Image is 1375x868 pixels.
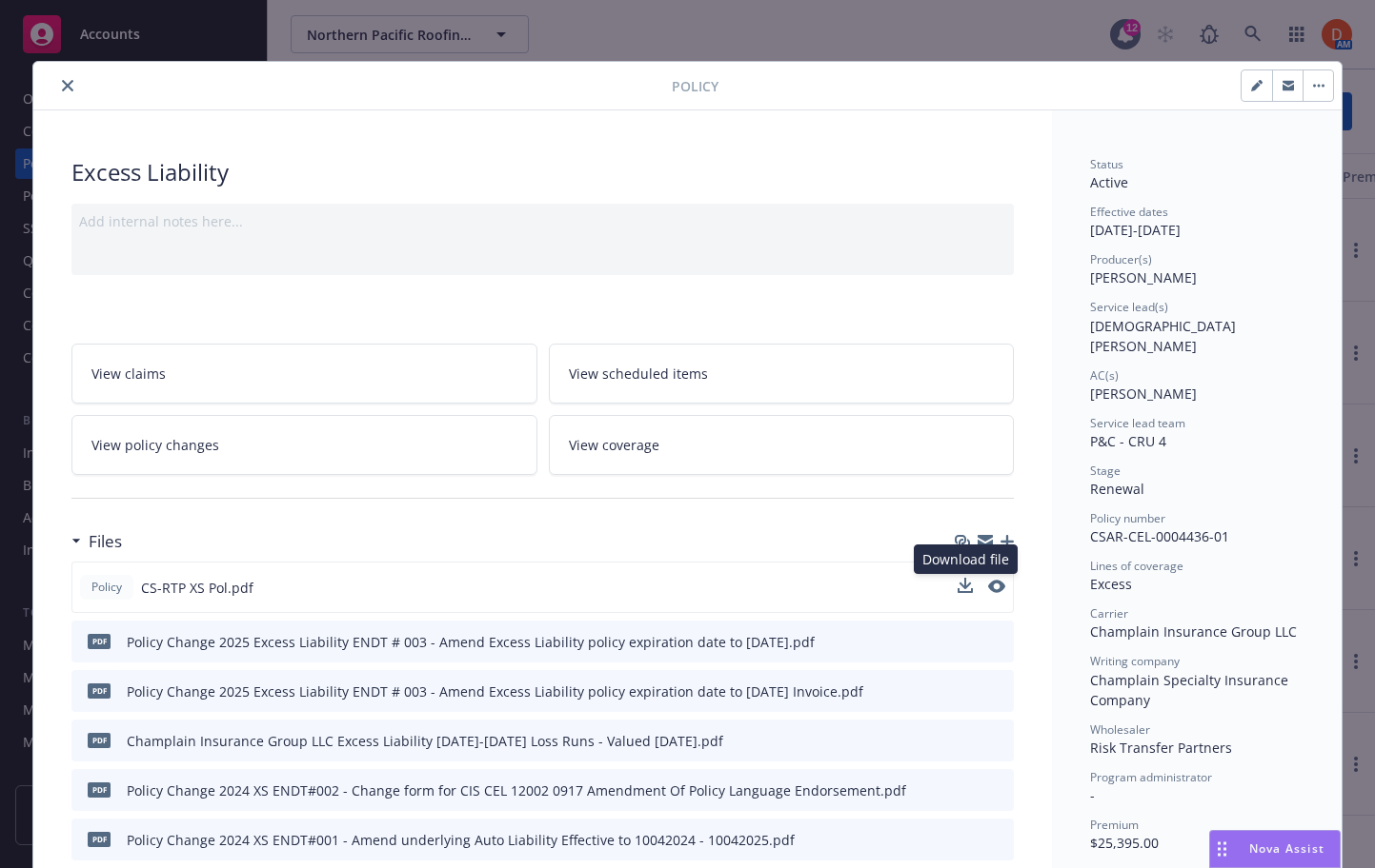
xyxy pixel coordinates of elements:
button: preview file [989,731,1006,751]
button: Nova Assist [1209,830,1341,868]
button: download file [958,578,973,598]
span: Premium [1090,817,1139,833]
button: preview file [988,580,1005,593]
span: CS-RTP XS Pol.pdf [141,578,253,598]
span: pdf [88,832,111,846]
span: Policy [672,76,718,96]
span: pdf [88,683,111,698]
span: View scheduled items [569,364,708,384]
span: Policy [88,579,126,596]
span: Risk Transfer Partners [1090,739,1232,757]
div: Excess Liability [71,156,1014,188]
span: P&C - CRU 4 [1090,432,1166,450]
span: CSAR-CEL-0004436-01 [1090,527,1229,545]
div: Policy Change 2025 Excess Liability ENDT # 003 - Amend Excess Liability policy expiration date to... [127,632,815,652]
span: Carrier [1090,605,1128,621]
button: download file [959,830,974,850]
button: preview file [989,830,1006,850]
div: Drag to move [1210,831,1234,867]
button: download file [959,731,974,751]
button: close [56,74,79,97]
button: download file [959,780,974,800]
span: View claims [91,364,166,384]
span: Active [1090,173,1128,191]
span: View policy changes [91,435,219,455]
button: preview file [988,578,1005,598]
div: Add internal notes here... [79,211,1006,231]
span: [PERSON_NAME] [1090,385,1197,403]
span: Wholesaler [1090,721,1150,738]
button: download file [958,578,973,593]
span: pdf [88,634,111,648]
span: Policy number [1090,510,1165,526]
a: View policy changes [71,415,537,475]
span: Program administrator [1090,769,1212,785]
button: download file [959,681,974,701]
div: Download file [914,544,1018,574]
div: Policy Change 2024 XS ENDT#002 - Change form for CIS CEL 12002 0917 Amendment Of Policy Language ... [127,780,906,800]
div: [DATE] - [DATE] [1090,204,1304,240]
span: Renewal [1090,480,1144,498]
span: - [1090,786,1095,804]
a: View scheduled items [549,344,1015,404]
div: Champlain Insurance Group LLC Excess Liability [DATE]-[DATE] Loss Runs - Valued [DATE].pdf [127,731,723,751]
a: View claims [71,344,537,404]
span: Champlain Insurance Group LLC [1090,622,1297,641]
span: Service lead team [1090,415,1185,431]
span: $25,395.00 [1090,834,1159,852]
span: Stage [1090,463,1121,479]
span: AC(s) [1090,367,1119,384]
span: [PERSON_NAME] [1090,268,1197,286]
span: Lines of coverage [1090,558,1183,574]
span: Producer(s) [1090,251,1152,267]
h3: Files [89,529,122,554]
span: Service lead(s) [1090,299,1168,315]
div: Files [71,529,122,554]
button: preview file [989,681,1006,701]
span: pdf [88,733,111,747]
div: Policy Change 2025 Excess Liability ENDT # 003 - Amend Excess Liability policy expiration date to... [127,681,863,701]
span: Status [1090,156,1123,172]
span: Nova Assist [1249,840,1324,857]
span: Champlain Specialty Insurance Company [1090,671,1292,709]
span: [DEMOGRAPHIC_DATA][PERSON_NAME] [1090,317,1236,355]
span: Writing company [1090,653,1180,669]
span: pdf [88,782,111,797]
button: download file [959,632,974,652]
span: View coverage [569,435,659,455]
div: Policy Change 2024 XS ENDT#001 - Amend underlying Auto Liability Effective to 10042024 - 10042025... [127,830,795,850]
span: Excess [1090,575,1132,593]
span: Effective dates [1090,204,1168,220]
a: View coverage [549,415,1015,475]
button: preview file [989,780,1006,800]
button: preview file [989,632,1006,652]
